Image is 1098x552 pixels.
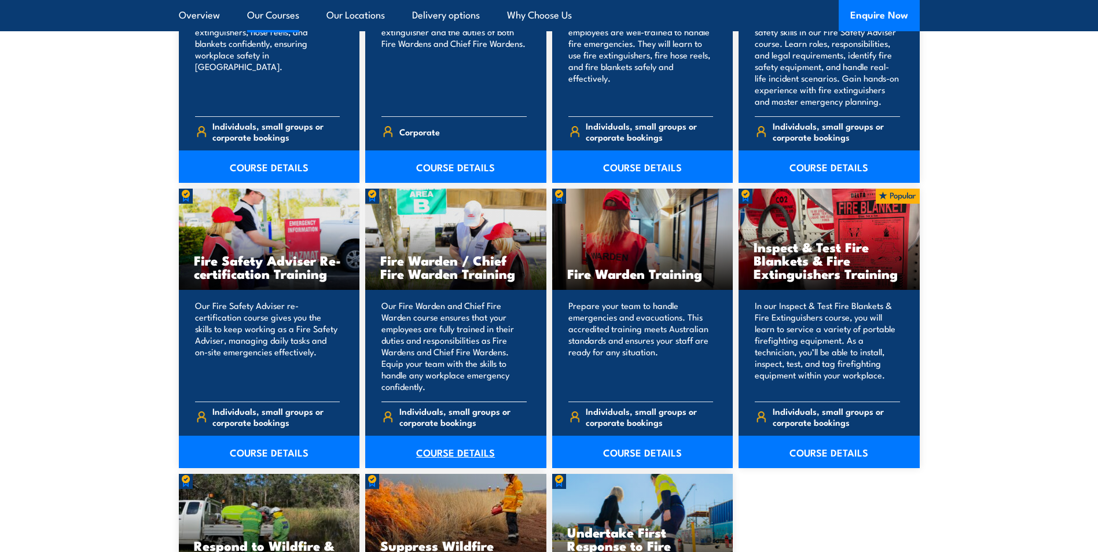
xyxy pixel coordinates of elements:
a: COURSE DETAILS [739,150,920,183]
a: COURSE DETAILS [552,150,733,183]
span: Individuals, small groups or corporate bookings [586,406,713,428]
p: Train your team in essential fire safety. Learn to use fire extinguishers, hose reels, and blanke... [195,3,340,107]
span: Corporate [399,123,440,141]
a: COURSE DETAILS [739,436,920,468]
p: Our Fire Warden and Chief Fire Warden course ensures that your employees are fully trained in the... [381,300,527,392]
a: COURSE DETAILS [179,150,360,183]
a: COURSE DETAILS [365,436,546,468]
a: COURSE DETAILS [552,436,733,468]
span: Individuals, small groups or corporate bookings [212,406,340,428]
h3: Fire Warden / Chief Fire Warden Training [380,253,531,280]
h3: Inspect & Test Fire Blankets & Fire Extinguishers Training [754,240,905,280]
p: Equip your team in [GEOGRAPHIC_DATA] with key fire safety skills in our Fire Safety Adviser cours... [755,3,900,107]
p: Our Fire Extinguisher and Fire Warden course will ensure your employees are well-trained to handl... [568,3,714,107]
a: COURSE DETAILS [179,436,360,468]
span: Individuals, small groups or corporate bookings [399,406,527,428]
span: Individuals, small groups or corporate bookings [212,120,340,142]
p: Our Fire Combo Awareness Day includes training on how to use a fire extinguisher and the duties o... [381,3,527,107]
p: Our Fire Safety Adviser re-certification course gives you the skills to keep working as a Fire Sa... [195,300,340,392]
span: Individuals, small groups or corporate bookings [773,406,900,428]
span: Individuals, small groups or corporate bookings [586,120,713,142]
p: Prepare your team to handle emergencies and evacuations. This accredited training meets Australia... [568,300,714,392]
h3: Fire Safety Adviser Re-certification Training [194,253,345,280]
h3: Fire Warden Training [567,267,718,280]
p: In our Inspect & Test Fire Blankets & Fire Extinguishers course, you will learn to service a vari... [755,300,900,392]
span: Individuals, small groups or corporate bookings [773,120,900,142]
a: COURSE DETAILS [365,150,546,183]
